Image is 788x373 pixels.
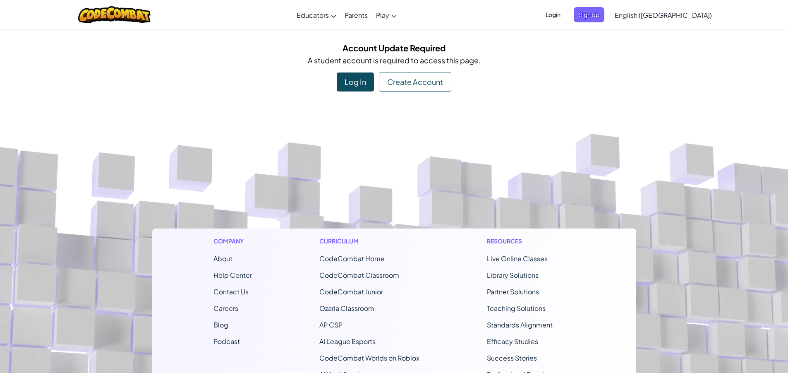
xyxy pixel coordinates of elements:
a: Help Center [213,271,252,279]
span: English ([GEOGRAPHIC_DATA]) [615,11,712,19]
p: A student account is required to access this page. [158,54,630,66]
a: Teaching Solutions [487,304,546,313]
a: English ([GEOGRAPHIC_DATA]) [611,4,716,26]
a: AI League Esports [319,337,376,346]
h1: Company [213,237,252,245]
span: Contact Us [213,287,249,296]
a: AP CSP [319,320,343,329]
span: Educators [297,11,329,19]
a: Blog [213,320,228,329]
a: CodeCombat Junior [319,287,383,296]
h1: Resources [487,237,575,245]
span: CodeCombat Home [319,254,385,263]
button: Sign Up [574,7,604,22]
a: Library Solutions [487,271,539,279]
a: Careers [213,304,238,313]
div: Log In [337,72,374,91]
a: Partner Solutions [487,287,539,296]
a: Standards Alignment [487,320,553,329]
h5: Account Update Required [158,41,630,54]
a: Success Stories [487,354,537,362]
img: CodeCombat logo [78,6,151,23]
button: Login [541,7,565,22]
a: Podcast [213,337,240,346]
span: Play [376,11,389,19]
div: Create Account [379,72,451,92]
a: CodeCombat Classroom [319,271,399,279]
a: Live Online Classes [487,254,548,263]
a: Parents [340,4,372,26]
a: Efficacy Studies [487,337,538,346]
a: Ozaria Classroom [319,304,374,313]
a: Educators [292,4,340,26]
a: Play [372,4,401,26]
a: CodeCombat Worlds on Roblox [319,354,419,362]
h1: Curriculum [319,237,419,245]
a: About [213,254,232,263]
